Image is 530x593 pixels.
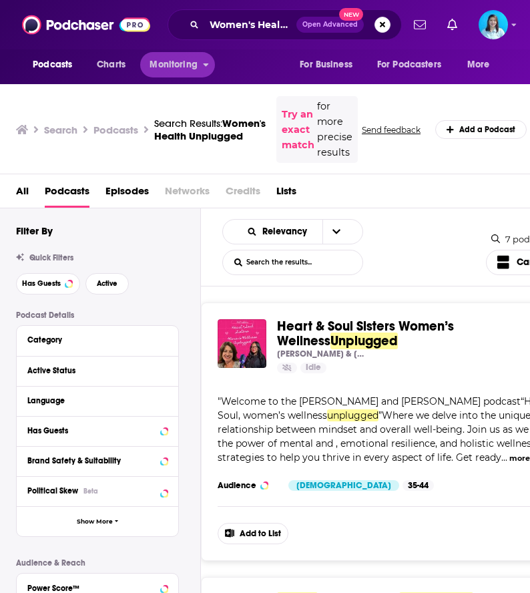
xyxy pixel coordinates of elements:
[27,486,78,496] span: Political Skew
[154,117,266,142] a: Search Results:Women's Health Unplugged
[27,426,156,435] div: Has Guests
[277,318,454,349] span: Heart & Soul Sisters Women’s Wellness
[290,52,369,77] button: open menu
[17,506,178,536] button: Show More
[44,124,77,136] h3: Search
[29,253,73,262] span: Quick Filters
[339,8,363,21] span: New
[300,363,326,373] a: Idle
[27,422,168,439] button: Has Guests
[77,518,113,526] span: Show More
[403,480,434,491] div: 35-44
[83,487,98,496] div: Beta
[479,10,508,39] span: Logged in as ClarisseG
[300,55,352,74] span: For Business
[296,17,364,33] button: Open AdvancedNew
[27,362,168,379] button: Active Status
[97,280,117,287] span: Active
[27,392,168,409] button: Language
[288,480,399,491] div: [DEMOGRAPHIC_DATA]
[330,333,398,349] span: Unplugged
[165,180,210,207] span: Networks
[33,55,72,74] span: Podcasts
[27,452,168,469] button: Brand Safety & Suitability
[105,180,149,207] a: Episodes
[88,52,134,77] a: Charts
[27,396,159,405] div: Language
[479,10,508,39] button: Show profile menu
[501,451,507,463] span: ...
[27,331,168,348] button: Category
[218,480,278,491] h3: Audience
[368,52,461,77] button: open menu
[23,52,89,77] button: open menu
[97,55,125,74] span: Charts
[377,55,441,74] span: For Podcasters
[168,9,402,40] div: Search podcasts, credits, & more...
[27,482,168,499] button: Political SkewBeta
[22,280,61,287] span: Has Guests
[22,12,150,37] img: Podchaser - Follow, Share and Rate Podcasts
[277,349,367,359] p: [PERSON_NAME] & [PERSON_NAME]
[458,52,507,77] button: open menu
[204,14,296,35] input: Search podcasts, credits, & more...
[327,409,378,421] span: unplugged
[467,55,490,74] span: More
[150,55,197,74] span: Monitoring
[302,21,358,28] span: Open Advanced
[16,224,53,237] h2: Filter By
[442,13,463,36] a: Show notifications dropdown
[27,335,159,345] div: Category
[16,558,179,568] p: Audience & Reach
[45,180,89,207] a: Podcasts
[27,456,156,465] div: Brand Safety & Suitability
[154,117,266,142] span: Women's Health Unplugged
[358,124,425,136] button: Send feedback
[27,366,159,375] div: Active Status
[16,273,80,294] button: Has Guests
[479,10,508,39] img: User Profile
[16,311,179,320] p: Podcast Details
[322,220,350,244] button: open menu
[218,319,266,368] img: Heart & Soul Sisters Women’s Wellness Unplugged
[93,124,138,136] h3: Podcasts
[85,273,129,294] button: Active
[509,453,530,464] button: more
[226,180,260,207] span: Credits
[262,227,312,236] span: Relevancy
[140,52,214,77] button: open menu
[222,219,363,244] h2: Choose List sort
[435,120,527,139] a: Add a Podcast
[282,107,314,153] a: Try an exact match
[218,523,288,544] button: Add to List
[409,13,431,36] a: Show notifications dropdown
[235,227,322,236] button: open menu
[317,99,352,160] span: for more precise results
[306,361,321,375] span: Idle
[154,117,266,142] div: Search Results:
[16,180,29,207] a: All
[276,180,296,207] a: Lists
[27,584,156,593] div: Power Score™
